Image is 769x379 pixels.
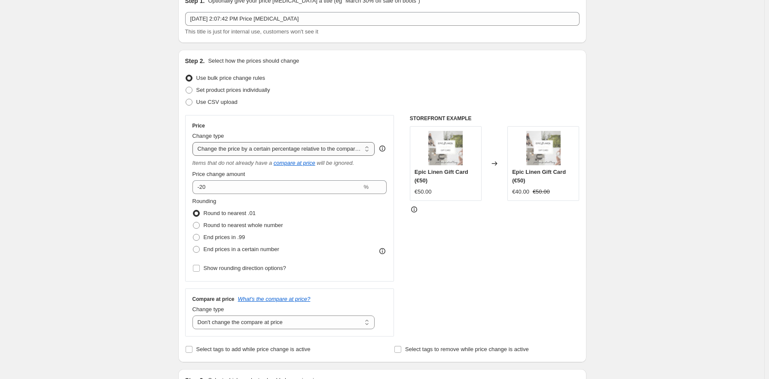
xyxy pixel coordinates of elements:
[378,144,387,153] div: help
[410,115,580,122] h6: STOREFRONT EXAMPLE
[185,12,580,26] input: 30% off holiday sale
[192,122,205,129] h3: Price
[196,346,311,352] span: Select tags to add while price change is active
[512,188,529,196] div: €40.00
[204,210,256,216] span: Round to nearest .01
[196,99,238,105] span: Use CSV upload
[192,160,272,166] i: Items that do not already have a
[196,75,265,81] span: Use bulk price change rules
[192,133,224,139] span: Change type
[192,180,362,194] input: -20
[512,169,566,184] span: Epic Linen Gift Card (€50)
[405,346,529,352] span: Select tags to remove while price change is active
[428,131,463,165] img: epic-linen-gift-card-epic-linen-694780_80x.png
[185,57,205,65] h2: Step 2.
[526,131,561,165] img: epic-linen-gift-card-epic-linen-694780_80x.png
[204,234,245,240] span: End prices in .99
[208,57,299,65] p: Select how the prices should change
[192,306,224,312] span: Change type
[533,188,550,196] strike: €50.00
[192,171,245,177] span: Price change amount
[415,188,432,196] div: €50.00
[196,87,270,93] span: Set product prices individually
[204,265,286,271] span: Show rounding direction options?
[363,184,369,190] span: %
[192,198,217,204] span: Rounding
[204,246,279,252] span: End prices in a certain number
[185,28,318,35] span: This title is just for internal use, customers won't see it
[238,296,311,302] button: What's the compare at price?
[415,169,468,184] span: Epic Linen Gift Card (€50)
[204,222,283,228] span: Round to nearest whole number
[274,160,315,166] button: compare at price
[317,160,354,166] i: will be ignored.
[192,296,235,303] h3: Compare at price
